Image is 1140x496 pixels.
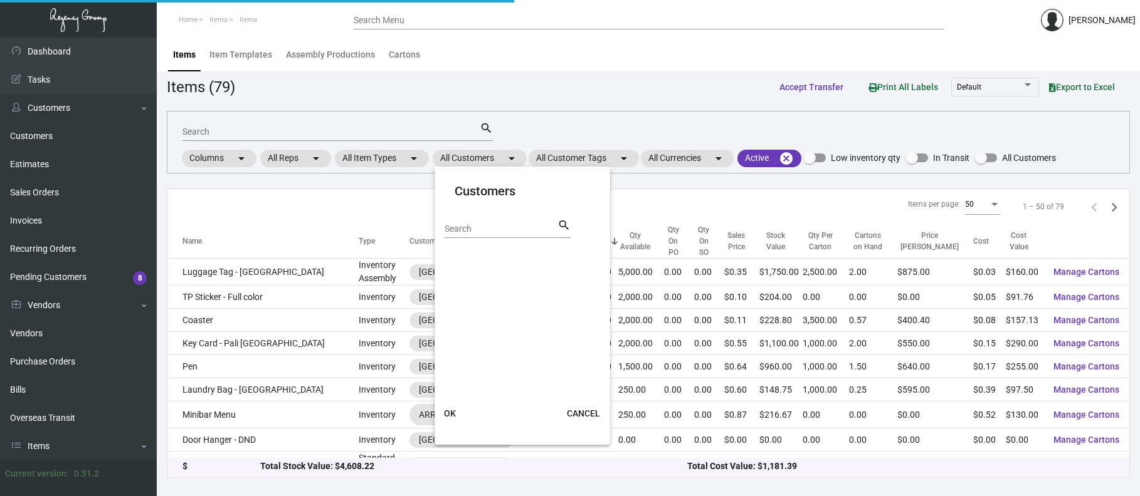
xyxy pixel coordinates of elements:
span: CANCEL [567,408,600,418]
span: OK [444,408,456,418]
div: Current version: [5,467,69,480]
button: OK [430,402,470,425]
mat-card-title: Customers [455,182,590,200]
mat-icon: search [557,218,571,233]
div: 0.51.2 [74,467,99,480]
button: CANCEL [557,402,610,425]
